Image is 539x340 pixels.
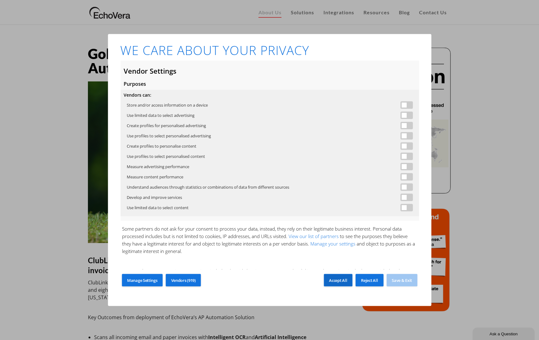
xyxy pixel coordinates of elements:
[171,278,196,283] span: Vendors (919)
[126,112,194,119] label: Use limited data to select advertising
[122,268,417,275] p: You can change your settings at any time, including by withdrawing your consent, by clicking on t...
[126,101,208,109] label: Store and/or access information on a device
[122,225,417,255] p: Some partners do not ask for your consent to process your data, instead, they rely on their legit...
[126,153,205,160] label: Use profiles to select personalised content
[287,233,340,240] a: View our list of partners
[126,183,289,191] label: Understand audiences through statistics or combinations of data from different sources
[123,81,419,87] h3: Purposes
[126,122,206,129] label: Create profiles for personalised advertising
[329,278,347,283] span: Accept All
[126,163,189,170] label: Measure advertising performance
[123,92,419,98] h4: Vendors can:
[309,241,356,247] a: Manage your settings
[126,142,196,150] label: Create profiles to personalise content
[126,194,182,201] label: Develop and improve services
[120,43,309,57] h1: WE CARE ABOUT YOUR PRIVACY
[361,278,378,283] span: Reject All
[5,5,57,10] div: Ask a Question
[123,67,419,75] h2: Vendor Settings
[126,132,211,140] label: Use profiles to select personalised advertising
[127,278,158,283] span: Manage Settings
[126,204,188,211] label: Use limited data to select content
[126,173,183,181] label: Measure content performance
